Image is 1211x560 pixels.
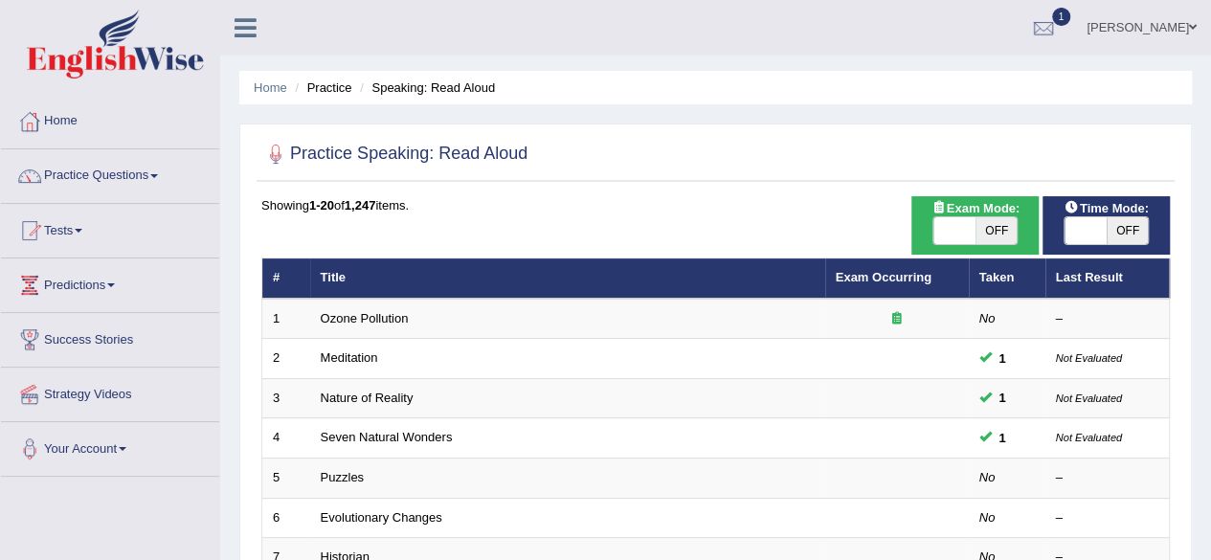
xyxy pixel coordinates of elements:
[1056,469,1159,487] div: –
[924,198,1027,218] span: Exam Mode:
[976,217,1018,244] span: OFF
[992,428,1014,448] span: You can still take this question
[1,313,219,361] a: Success Stories
[262,498,310,538] td: 6
[1056,352,1122,364] small: Not Evaluated
[1056,310,1159,328] div: –
[355,78,495,97] li: Speaking: Read Aloud
[1,204,219,252] a: Tests
[1056,432,1122,443] small: Not Evaluated
[979,470,996,484] em: No
[1,258,219,306] a: Predictions
[262,378,310,418] td: 3
[1056,392,1122,404] small: Not Evaluated
[321,470,365,484] a: Puzzles
[262,299,310,339] td: 1
[1057,198,1156,218] span: Time Mode:
[262,258,310,299] th: #
[1,422,219,470] a: Your Account
[290,78,351,97] li: Practice
[992,388,1014,408] span: You can still take this question
[321,430,453,444] a: Seven Natural Wonders
[309,198,334,213] b: 1-20
[836,310,958,328] div: Exam occurring question
[911,196,1039,255] div: Show exams occurring in exams
[261,196,1170,214] div: Showing of items.
[321,510,442,525] a: Evolutionary Changes
[979,311,996,325] em: No
[262,459,310,499] td: 5
[321,350,378,365] a: Meditation
[254,80,287,95] a: Home
[261,140,527,168] h2: Practice Speaking: Read Aloud
[969,258,1045,299] th: Taken
[1052,8,1071,26] span: 1
[262,418,310,459] td: 4
[1,149,219,197] a: Practice Questions
[836,270,931,284] a: Exam Occurring
[321,391,414,405] a: Nature of Reality
[979,510,996,525] em: No
[310,258,825,299] th: Title
[345,198,376,213] b: 1,247
[992,348,1014,369] span: You can still take this question
[1056,509,1159,527] div: –
[262,339,310,379] td: 2
[321,311,409,325] a: Ozone Pollution
[1107,217,1149,244] span: OFF
[1045,258,1170,299] th: Last Result
[1,95,219,143] a: Home
[1,368,219,415] a: Strategy Videos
